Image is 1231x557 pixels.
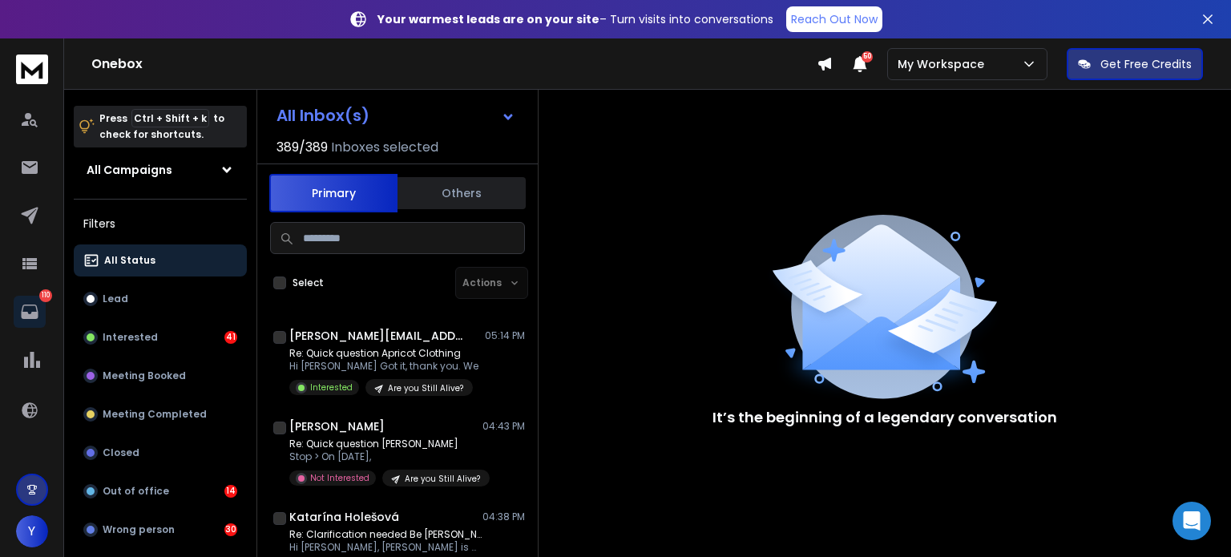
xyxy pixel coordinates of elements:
[712,406,1057,429] p: It’s the beginning of a legendary conversation
[289,418,385,434] h1: [PERSON_NAME]
[310,381,353,394] p: Interested
[224,485,237,498] div: 14
[1067,48,1203,80] button: Get Free Credits
[1100,56,1192,72] p: Get Free Credits
[276,107,369,123] h1: All Inbox(s)
[74,398,247,430] button: Meeting Completed
[485,329,525,342] p: 05:14 PM
[74,283,247,315] button: Lead
[99,111,224,143] p: Press to check for shortcuts.
[289,528,482,541] p: Re: Clarification needed Be [PERSON_NAME]
[289,438,482,450] p: Re: Quick question [PERSON_NAME]
[91,54,817,74] h1: Onebox
[269,174,398,212] button: Primary
[405,473,480,485] p: Are you Still Alive?
[131,109,209,127] span: Ctrl + Shift + k
[74,475,247,507] button: Out of office14
[786,6,882,32] a: Reach Out Now
[103,369,186,382] p: Meeting Booked
[331,138,438,157] h3: Inboxes selected
[482,420,525,433] p: 04:43 PM
[482,511,525,523] p: 04:38 PM
[289,509,399,525] h1: Katarína Holešová
[103,523,175,536] p: Wrong person
[289,450,482,463] p: Stop > On [DATE],
[103,408,207,421] p: Meeting Completed
[103,331,158,344] p: Interested
[1172,502,1211,540] div: Open Intercom Messenger
[293,276,324,289] label: Select
[87,162,172,178] h1: All Campaigns
[14,296,46,328] a: 110
[74,154,247,186] button: All Campaigns
[862,51,873,63] span: 50
[74,514,247,546] button: Wrong person30
[74,437,247,469] button: Closed
[74,244,247,276] button: All Status
[224,523,237,536] div: 30
[398,176,526,211] button: Others
[39,289,52,302] p: 110
[898,56,991,72] p: My Workspace
[276,138,328,157] span: 389 / 389
[74,321,247,353] button: Interested41
[103,293,128,305] p: Lead
[310,472,369,484] p: Not Interested
[264,99,528,131] button: All Inbox(s)
[16,515,48,547] button: Y
[289,347,478,360] p: Re: Quick question Apricot Clothing
[289,360,478,373] p: Hi [PERSON_NAME] Got it, thank you. We
[16,54,48,84] img: logo
[791,11,878,27] p: Reach Out Now
[103,446,139,459] p: Closed
[74,212,247,235] h3: Filters
[103,485,169,498] p: Out of office
[104,254,155,267] p: All Status
[377,11,599,27] strong: Your warmest leads are on your site
[224,331,237,344] div: 41
[388,382,463,394] p: Are you Still Alive?
[289,328,466,344] h1: [PERSON_NAME][EMAIL_ADDRESS][PERSON_NAME][DOMAIN_NAME]
[377,11,773,27] p: – Turn visits into conversations
[74,360,247,392] button: Meeting Booked
[289,541,482,554] p: Hi [PERSON_NAME], [PERSON_NAME] is no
